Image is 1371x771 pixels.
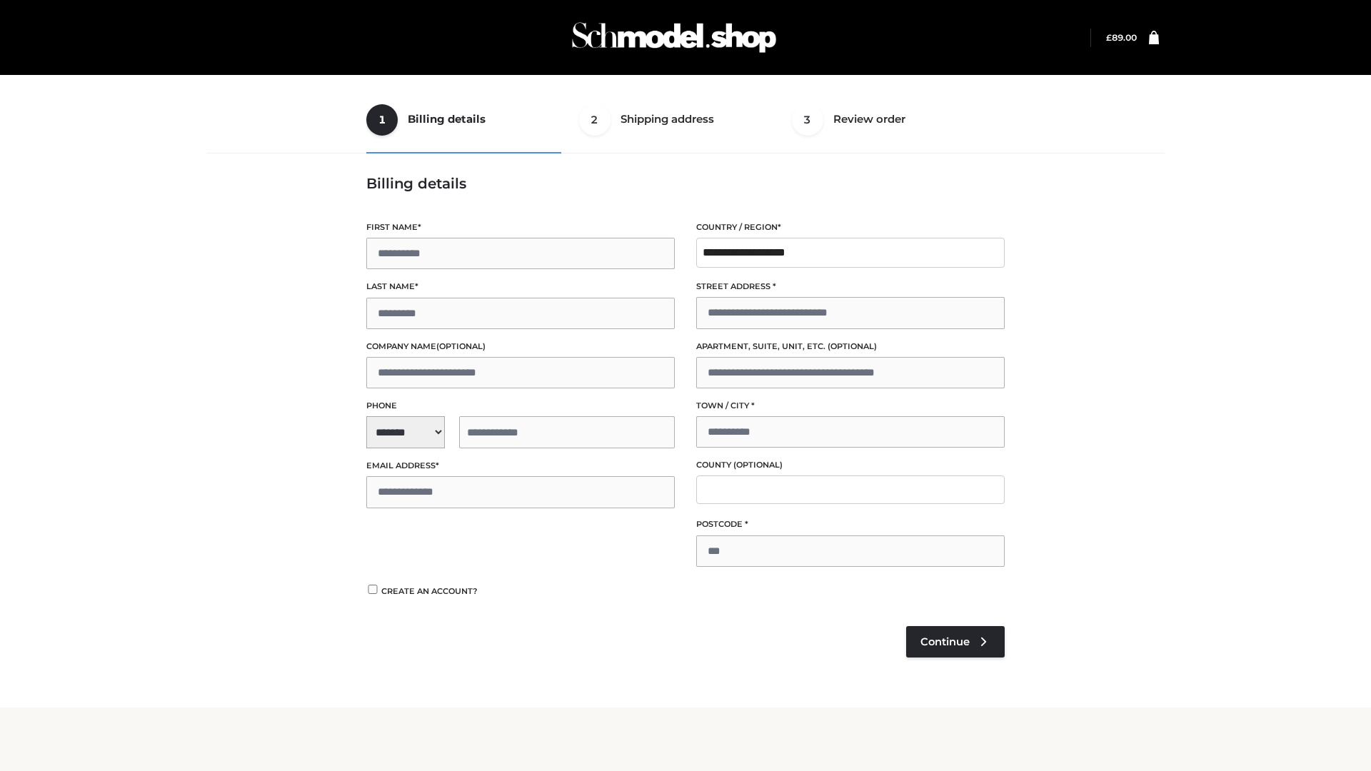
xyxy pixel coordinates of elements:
[366,399,675,413] label: Phone
[381,586,478,596] span: Create an account?
[920,635,970,648] span: Continue
[1106,32,1137,43] a: £89.00
[1106,32,1137,43] bdi: 89.00
[366,459,675,473] label: Email address
[828,341,877,351] span: (optional)
[366,280,675,293] label: Last name
[696,458,1005,472] label: County
[906,626,1005,657] a: Continue
[696,340,1005,353] label: Apartment, suite, unit, etc.
[696,399,1005,413] label: Town / City
[366,585,379,594] input: Create an account?
[696,518,1005,531] label: Postcode
[567,9,781,66] img: Schmodel Admin 964
[1106,32,1112,43] span: £
[366,175,1005,192] h3: Billing details
[366,221,675,234] label: First name
[696,280,1005,293] label: Street address
[733,460,783,470] span: (optional)
[696,221,1005,234] label: Country / Region
[366,340,675,353] label: Company name
[436,341,486,351] span: (optional)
